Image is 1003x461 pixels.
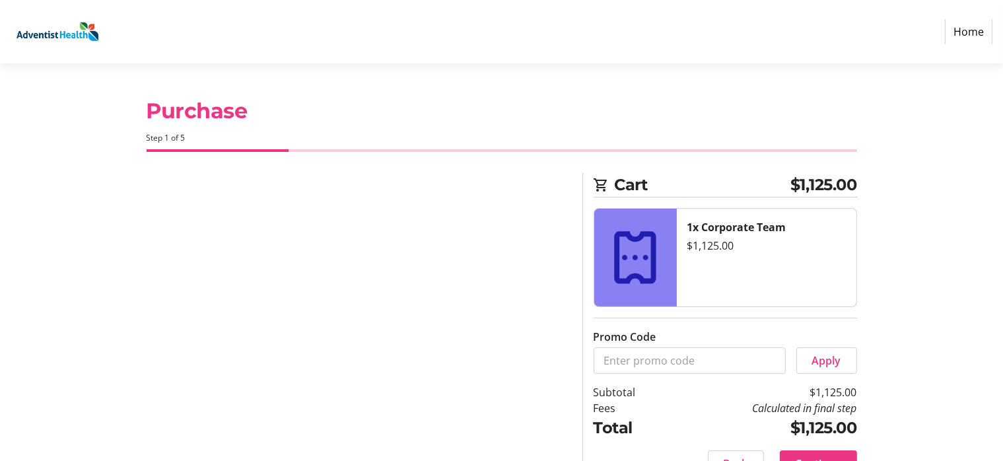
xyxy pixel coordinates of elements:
[790,173,857,197] span: $1,125.00
[670,416,857,440] td: $1,125.00
[594,329,656,345] label: Promo Code
[147,132,857,144] div: Step 1 of 5
[594,416,670,440] td: Total
[812,353,841,369] span: Apply
[11,5,104,58] img: Adventist Health's Logo
[147,95,857,127] h1: Purchase
[594,384,670,400] td: Subtotal
[594,347,786,374] input: Enter promo code
[594,400,670,416] td: Fees
[687,238,846,254] div: $1,125.00
[687,220,786,234] strong: 1x Corporate Team
[670,384,857,400] td: $1,125.00
[796,347,857,374] button: Apply
[670,400,857,416] td: Calculated in final step
[945,19,992,44] a: Home
[615,173,791,197] span: Cart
